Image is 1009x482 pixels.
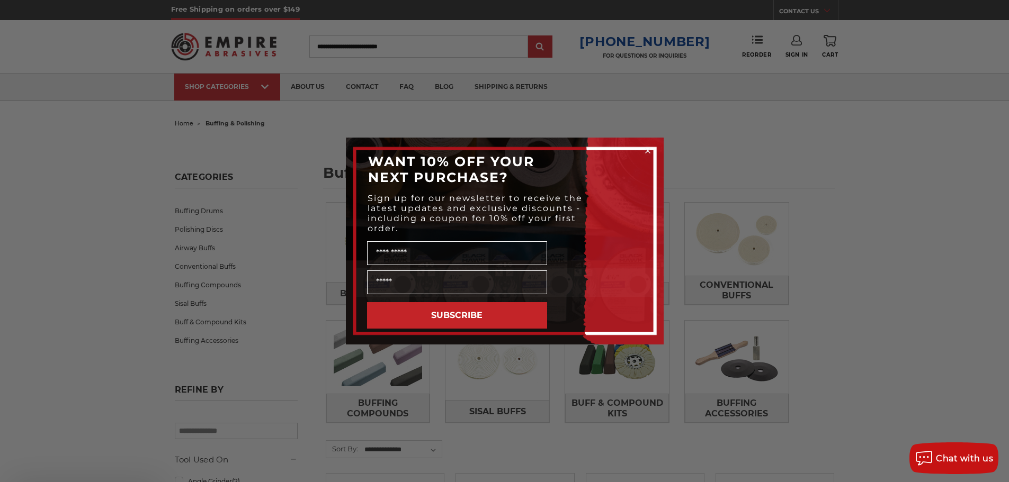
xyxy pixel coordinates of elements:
[368,193,583,233] span: Sign up for our newsletter to receive the latest updates and exclusive discounts - including a co...
[642,145,653,156] button: Close dialog
[367,302,547,329] button: SUBSCRIBE
[368,153,534,185] span: WANT 10% OFF YOUR NEXT PURCHASE?
[936,453,993,463] span: Chat with us
[367,270,547,294] input: Email
[909,442,998,474] button: Chat with us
